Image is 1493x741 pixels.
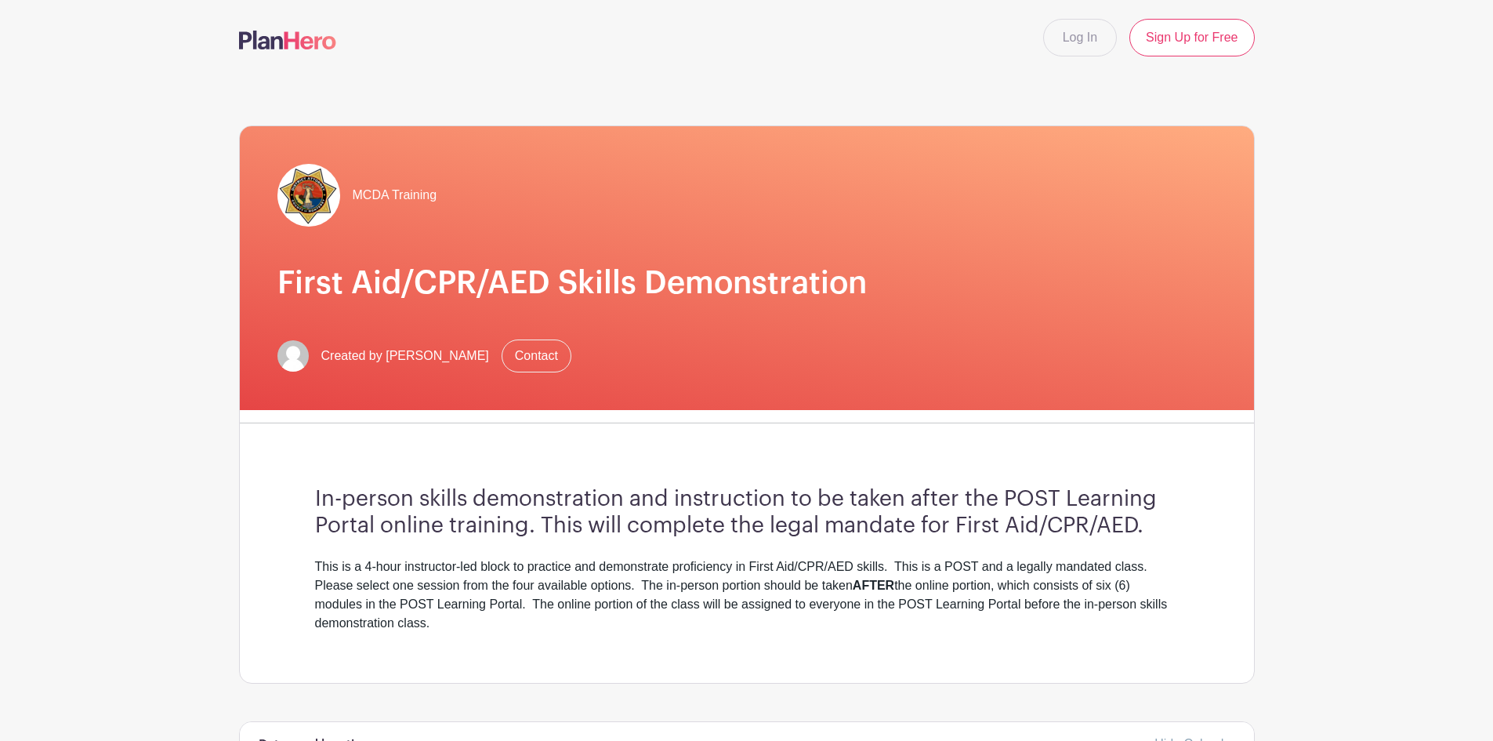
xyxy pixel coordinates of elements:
a: Contact [502,340,571,372]
a: Log In [1043,19,1117,56]
a: Sign Up for Free [1129,19,1254,56]
img: DA%20Logo.png [277,164,340,227]
span: Created by [PERSON_NAME] [321,347,489,365]
strong: AFTER [853,579,894,592]
h1: First Aid/CPR/AED Skills Demonstration [277,264,1216,302]
img: logo-507f7623f17ff9eddc593b1ce0a138ce2505c220e1c5a4e2b4648c50719b7d32.svg [239,31,336,49]
div: This is a 4-hour instructor-led block to practice and demonstrate proficiency in First Aid/CPR/AE... [315,558,1179,633]
h3: In-person skills demonstration and instruction to be taken after the POST Learning Portal online ... [315,486,1179,539]
span: MCDA Training [353,186,437,205]
img: default-ce2991bfa6775e67f084385cd625a349d9dcbb7a52a09fb2fda1e96e2d18dcdb.png [277,340,309,372]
